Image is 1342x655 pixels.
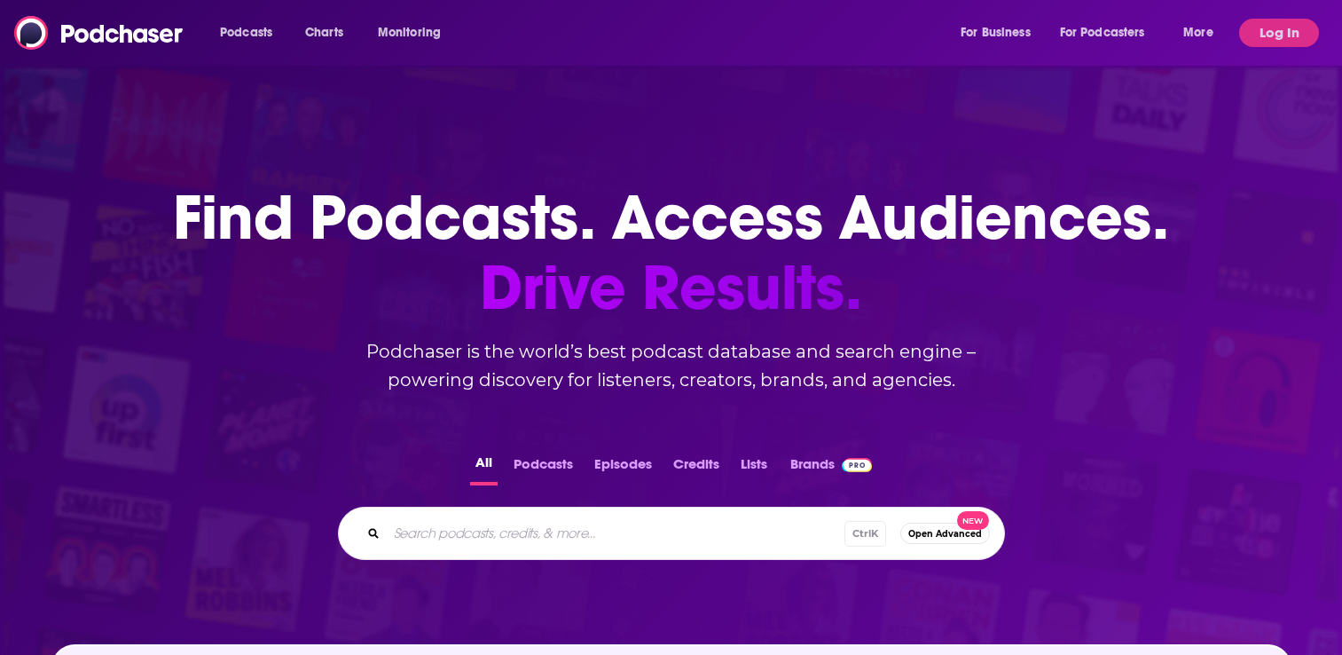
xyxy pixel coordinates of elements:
button: All [470,451,498,485]
span: Open Advanced [908,529,982,539]
span: New [957,511,989,530]
span: Monitoring [378,20,441,45]
span: Ctrl K [844,521,886,547]
button: Credits [668,451,725,485]
span: For Podcasters [1060,20,1145,45]
span: More [1183,20,1213,45]
button: open menu [1171,19,1236,47]
span: Drive Results. [173,253,1169,323]
h2: Podchaser is the world’s best podcast database and search engine – powering discovery for listene... [317,337,1026,394]
img: Podchaser Pro [842,458,873,472]
h1: Find Podcasts. Access Audiences. [173,183,1169,323]
a: Charts [294,19,354,47]
button: Open AdvancedNew [900,523,990,544]
button: open menu [365,19,464,47]
button: Lists [735,451,773,485]
span: Podcasts [220,20,272,45]
span: For Business [961,20,1031,45]
span: Charts [305,20,343,45]
button: Podcasts [508,451,578,485]
button: open menu [208,19,295,47]
button: open menu [948,19,1053,47]
img: Podchaser - Follow, Share and Rate Podcasts [14,16,184,50]
button: Episodes [589,451,657,485]
button: open menu [1048,19,1171,47]
button: Log In [1239,19,1319,47]
input: Search podcasts, credits, & more... [387,519,844,548]
a: BrandsPodchaser Pro [790,451,873,485]
div: Search podcasts, credits, & more... [338,507,1005,560]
